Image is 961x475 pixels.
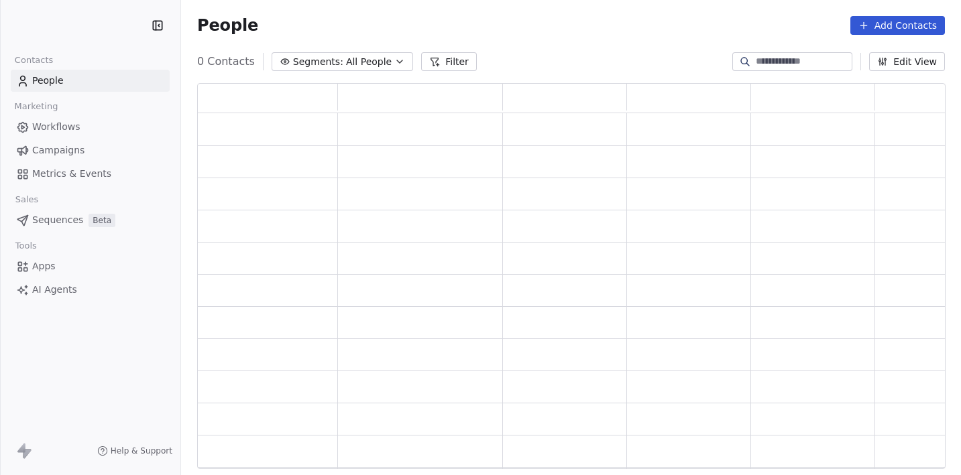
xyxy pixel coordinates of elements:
button: Add Contacts [850,16,945,35]
span: Campaigns [32,143,84,157]
span: Apps [32,259,56,273]
a: SequencesBeta [11,209,170,231]
span: AI Agents [32,283,77,297]
span: Sales [9,190,44,210]
a: Help & Support [97,446,172,456]
span: Help & Support [111,446,172,456]
span: 0 Contacts [197,54,255,70]
a: Campaigns [11,139,170,161]
a: Workflows [11,116,170,138]
a: People [11,70,170,92]
span: Beta [89,214,115,227]
span: Metrics & Events [32,167,111,181]
button: Edit View [869,52,945,71]
a: Metrics & Events [11,163,170,185]
span: Tools [9,236,42,256]
span: People [32,74,64,88]
span: Contacts [9,50,59,70]
span: Marketing [9,96,64,117]
span: Sequences [32,213,83,227]
button: Filter [421,52,477,71]
span: All People [346,55,392,69]
a: AI Agents [11,279,170,301]
a: Apps [11,255,170,277]
span: Segments: [293,55,343,69]
span: Workflows [32,120,80,134]
span: People [197,15,258,36]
